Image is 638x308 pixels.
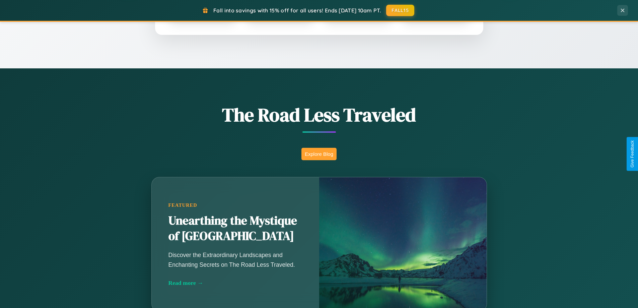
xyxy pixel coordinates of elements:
button: FALL15 [386,5,414,16]
h1: The Road Less Traveled [118,102,520,128]
h2: Unearthing the Mystique of [GEOGRAPHIC_DATA] [168,213,302,244]
div: Featured [168,202,302,208]
div: Read more → [168,280,302,287]
p: Discover the Extraordinary Landscapes and Enchanting Secrets on The Road Less Traveled. [168,250,302,269]
span: Fall into savings with 15% off for all users! Ends [DATE] 10am PT. [213,7,381,14]
div: Give Feedback [630,140,635,168]
button: Explore Blog [301,148,337,160]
